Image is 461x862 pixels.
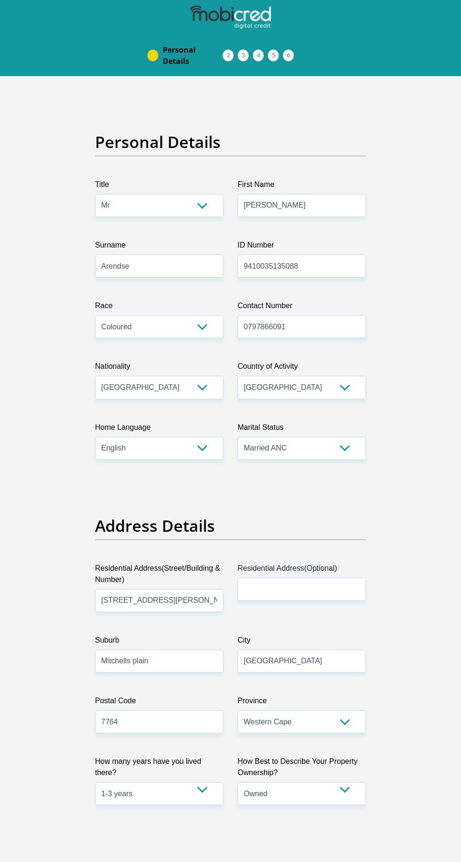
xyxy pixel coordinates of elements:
input: Address line 2 (Optional) [238,578,366,601]
label: Country of Activity [238,361,366,376]
label: Contact Number [238,300,366,315]
label: Suburb [95,635,223,650]
label: How many years have you lived there? [95,756,223,782]
label: Marital Status [238,422,366,437]
label: First Name [238,179,366,194]
select: Please Select a Province [238,710,366,733]
label: City [238,635,366,650]
label: Province [238,695,366,710]
img: mobicred logo [190,6,271,29]
input: Postal Code [95,710,223,733]
h2: Personal Details [95,132,366,152]
label: How Best to Describe Your Property Ownership? [238,756,366,782]
input: Surname [95,255,223,278]
label: Surname [95,240,223,255]
input: Valid residential address [95,589,223,612]
label: Nationality [95,361,223,376]
span: Personal Details [163,44,223,67]
input: Suburb [95,650,223,673]
a: PersonalDetails [155,40,230,70]
label: Home Language [95,422,223,437]
label: Residential Address(Street/Building & Number) [95,563,223,589]
h2: Address Details [95,516,366,536]
label: ID Number [238,240,366,255]
input: First Name [238,194,366,217]
input: City [238,650,366,673]
select: Please select a value [238,782,366,805]
label: Residential Address(Optional) [238,563,366,578]
label: Postal Code [95,695,223,710]
label: Race [95,300,223,315]
input: Contact Number [238,315,366,338]
input: ID Number [238,255,366,278]
select: Please select a value [95,782,223,805]
label: Title [95,179,223,194]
